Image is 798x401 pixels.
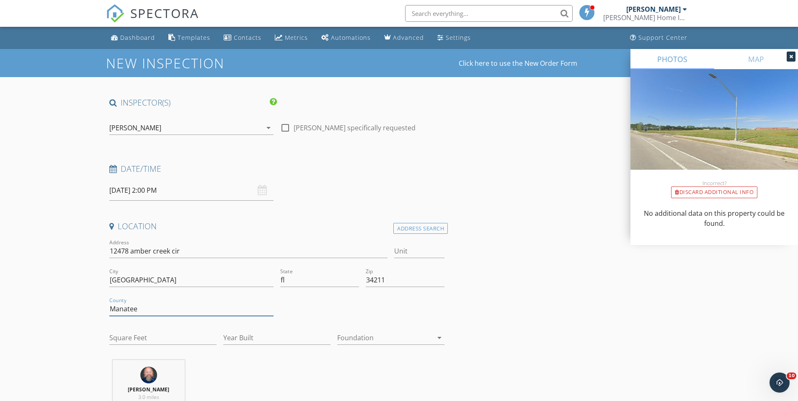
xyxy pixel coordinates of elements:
div: Metrics [285,34,308,41]
div: Settings [446,34,471,41]
div: Automations [331,34,371,41]
a: Advanced [381,30,427,46]
h4: INSPECTOR(S) [109,97,277,108]
div: Dashboard [120,34,155,41]
a: Automations (Basic) [318,30,374,46]
span: SPECTORA [130,4,199,22]
div: Incorrect? [630,180,798,186]
i: arrow_drop_down [263,123,274,133]
div: Templates [178,34,210,41]
iframe: Intercom live chat [770,373,790,393]
input: Search everything... [405,5,573,22]
h1: New Inspection [106,56,292,70]
h4: Date/Time [109,163,445,174]
label: [PERSON_NAME] specifically requested [294,124,416,132]
h4: Location [109,221,445,232]
strong: [PERSON_NAME] [128,386,169,393]
a: Dashboard [108,30,158,46]
i: arrow_drop_down [434,333,444,343]
a: Support Center [627,30,691,46]
a: Contacts [220,30,265,46]
input: Select date [109,180,274,201]
div: [PERSON_NAME] [626,5,681,13]
div: Hale Home Inspections LLC [603,13,687,22]
a: MAP [714,49,798,69]
div: Advanced [393,34,424,41]
img: streetview [630,69,798,190]
div: Contacts [234,34,261,41]
a: SPECTORA [106,11,199,29]
div: Support Center [638,34,687,41]
a: PHOTOS [630,49,714,69]
a: Templates [165,30,214,46]
p: No additional data on this property could be found. [640,208,788,228]
span: 10 [787,373,796,379]
img: The Best Home Inspection Software - Spectora [106,4,124,23]
img: img_1924.jpg [140,367,157,383]
div: Discard Additional info [671,186,757,198]
div: Address Search [393,223,448,234]
a: Metrics [271,30,311,46]
a: Click here to use the New Order Form [459,60,577,67]
a: Settings [434,30,474,46]
div: [PERSON_NAME] [109,124,161,132]
span: 3.0 miles [138,393,159,401]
